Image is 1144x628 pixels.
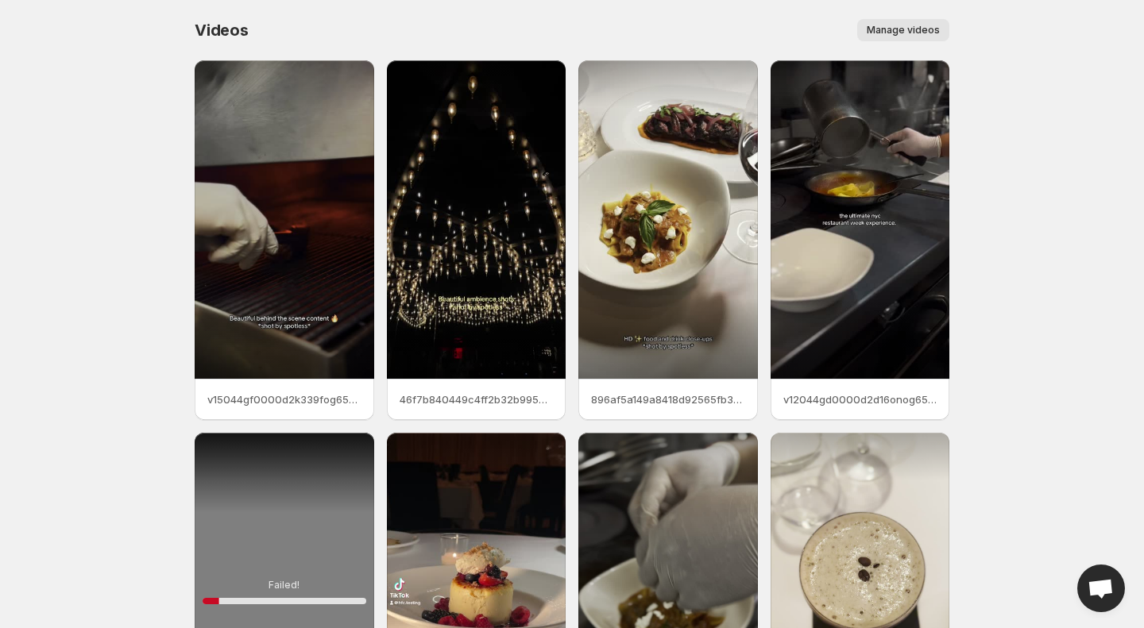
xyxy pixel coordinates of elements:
span: Videos [195,21,249,40]
p: 46f7b840449c4ff2b32b995a7c3f5c07 3 [400,391,554,407]
p: 896af5a149a8418d92565fb3df86532d 2 [591,391,745,407]
button: Manage videos [857,19,949,41]
p: v15044gf0000d2k339fog65udt27mr1g [207,391,361,407]
a: Open chat [1077,564,1125,612]
p: Failed! [269,579,300,591]
span: Manage videos [867,24,940,37]
p: v12044gd0000d2d16onog65mi8vn1b6g [783,391,937,407]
